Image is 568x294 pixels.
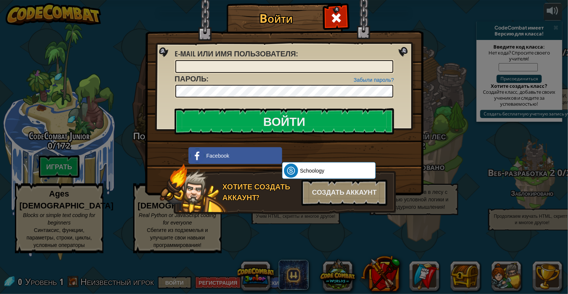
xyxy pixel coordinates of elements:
iframe: Кнопка "Войти с аккаунтом Google" [278,146,376,163]
label: : [175,74,208,84]
a: Забыли пароль? [354,77,394,83]
span: Facebook [206,152,229,160]
span: Schoology [300,167,324,174]
label: : [175,49,298,59]
img: schoology.png [284,164,298,178]
span: Пароль [175,74,206,84]
span: E-mail или имя пользователя [175,49,296,59]
h1: Войти [228,12,324,25]
div: Создать аккаунт [302,180,387,206]
img: facebook_small.png [190,149,205,163]
input: Войти [175,108,394,134]
div: Хотите создать аккаунт? [222,182,297,203]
